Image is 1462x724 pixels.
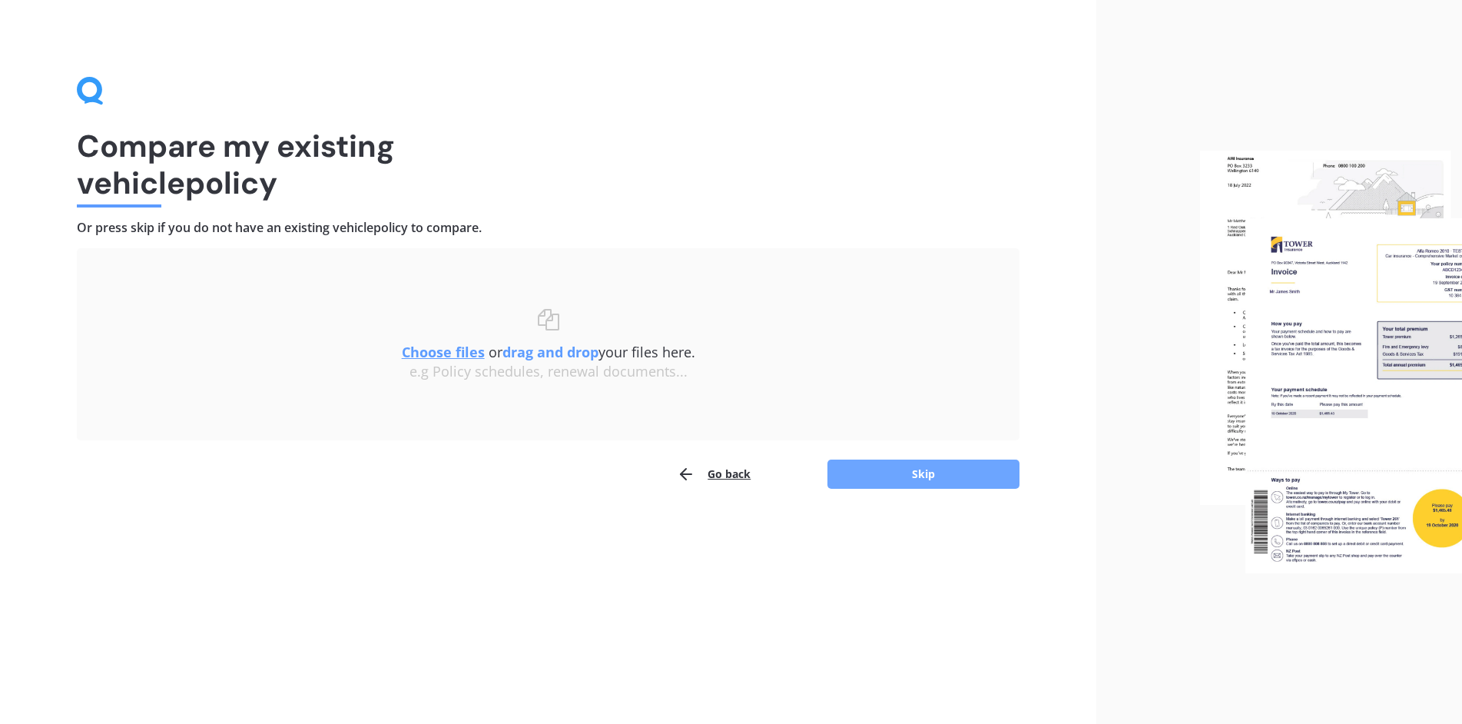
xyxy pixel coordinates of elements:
h4: Or press skip if you do not have an existing vehicle policy to compare. [77,220,1019,236]
u: Choose files [402,343,485,361]
button: Skip [827,460,1019,489]
div: e.g Policy schedules, renewal documents... [108,364,989,380]
h1: Compare my existing vehicle policy [77,128,1019,201]
span: or your files here. [402,343,695,361]
button: Go back [677,459,751,490]
img: files.webp [1200,151,1462,573]
b: drag and drop [502,343,598,361]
